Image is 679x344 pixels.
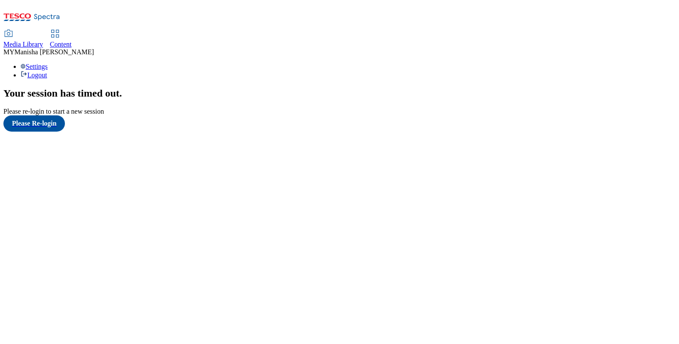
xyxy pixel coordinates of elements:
a: Settings [20,63,48,70]
span: MY [3,48,15,56]
button: Please Re-login [3,115,65,132]
span: Media Library [3,41,43,48]
h2: Your session has timed out [3,88,676,99]
a: Media Library [3,30,43,48]
div: Please re-login to start a new session [3,108,676,115]
a: Logout [20,71,47,79]
span: Content [50,41,72,48]
span: Manisha [PERSON_NAME] [15,48,94,56]
a: Please Re-login [3,115,676,132]
a: Content [50,30,72,48]
span: . [120,88,122,99]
